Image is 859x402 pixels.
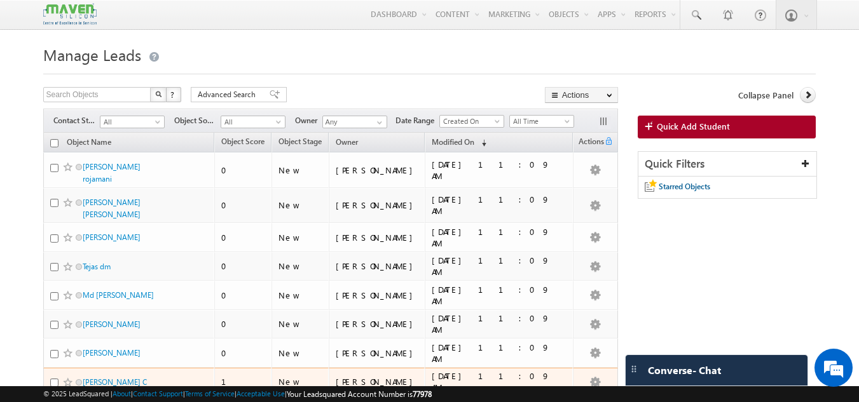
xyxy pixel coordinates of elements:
a: About [113,389,131,398]
div: New [278,164,323,176]
div: [DATE] 11:09 AM [432,159,567,182]
div: 0 [221,260,266,272]
span: ? [170,89,176,100]
div: New [278,199,323,211]
div: [PERSON_NAME] [336,232,419,243]
span: Created On [440,116,500,127]
div: [DATE] 11:09 AM [432,194,567,217]
a: [PERSON_NAME] [83,232,141,242]
img: Custom Logo [43,3,97,25]
a: All [100,116,165,128]
span: All Time [510,116,570,127]
span: Collapse Panel [738,90,794,101]
span: Actions [574,135,604,151]
a: Object Name [60,135,118,152]
input: Type to Search [322,116,387,128]
span: All [100,116,161,128]
div: [DATE] 11:09 AM [432,284,567,307]
a: Md [PERSON_NAME] [83,290,154,300]
a: Show All Items [370,116,386,129]
div: [PERSON_NAME] [336,199,419,211]
div: 0 [221,347,266,359]
div: 0 [221,290,266,301]
span: Modified On [432,137,474,147]
span: Owner [295,115,322,126]
div: [PERSON_NAME] [336,347,419,359]
div: New [278,347,323,359]
div: [DATE] 11:09 AM [432,255,567,278]
div: [PERSON_NAME] [336,290,419,301]
a: Tejas dm [83,262,111,271]
div: New [278,290,323,301]
div: [DATE] 11:09 AM [432,342,567,365]
div: 0 [221,318,266,330]
div: Quick Filters [638,152,817,177]
div: [PERSON_NAME] [336,376,419,387]
div: 0 [221,199,266,211]
span: Owner [336,137,358,147]
div: 1 [221,376,266,387]
span: Object Score [221,137,265,146]
span: All [221,116,282,128]
span: Your Leadsquared Account Number is [287,389,432,399]
div: New [278,376,323,387]
span: Contact Stage [53,115,100,126]
input: Check all records [50,139,58,147]
div: [DATE] 11:09 AM [432,370,567,393]
div: [DATE] 11:09 AM [432,226,567,249]
span: Starred Objects [659,182,710,191]
span: 77978 [413,389,432,399]
a: [PERSON_NAME] [PERSON_NAME] [83,198,141,219]
a: Terms of Service [185,389,235,398]
a: Acceptable Use [237,389,285,398]
div: New [278,260,323,272]
a: Modified On (sorted descending) [425,135,493,151]
a: [PERSON_NAME] [83,348,141,358]
img: Search [155,91,161,97]
a: Contact Support [133,389,183,398]
div: [PERSON_NAME] [336,318,419,330]
a: [PERSON_NAME] C [83,377,147,387]
span: © 2025 LeadSquared | | | | | [43,388,432,400]
a: Quick Add Student [638,116,816,138]
span: Quick Add Student [657,121,730,132]
div: [PERSON_NAME] [336,164,419,176]
div: 0 [221,232,266,243]
a: All [221,116,285,128]
span: Object Stage [278,137,322,146]
img: carter-drag [629,364,639,374]
a: [PERSON_NAME] rojamani [83,162,141,184]
a: [PERSON_NAME] [83,319,141,329]
span: Advanced Search [198,89,259,100]
span: Manage Leads [43,44,141,65]
span: Object Source [174,115,221,126]
button: ? [166,87,181,102]
span: (sorted descending) [476,138,486,148]
a: Object Score [215,135,271,151]
div: New [278,232,323,243]
div: New [278,318,323,330]
a: Created On [439,115,504,128]
button: Actions [545,87,618,103]
div: 0 [221,164,266,176]
div: [DATE] 11:09 AM [432,312,567,335]
a: All Time [509,115,574,128]
a: Object Stage [272,135,328,151]
div: [PERSON_NAME] [336,260,419,272]
span: Converse - Chat [648,365,721,376]
span: Date Range [395,115,439,126]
